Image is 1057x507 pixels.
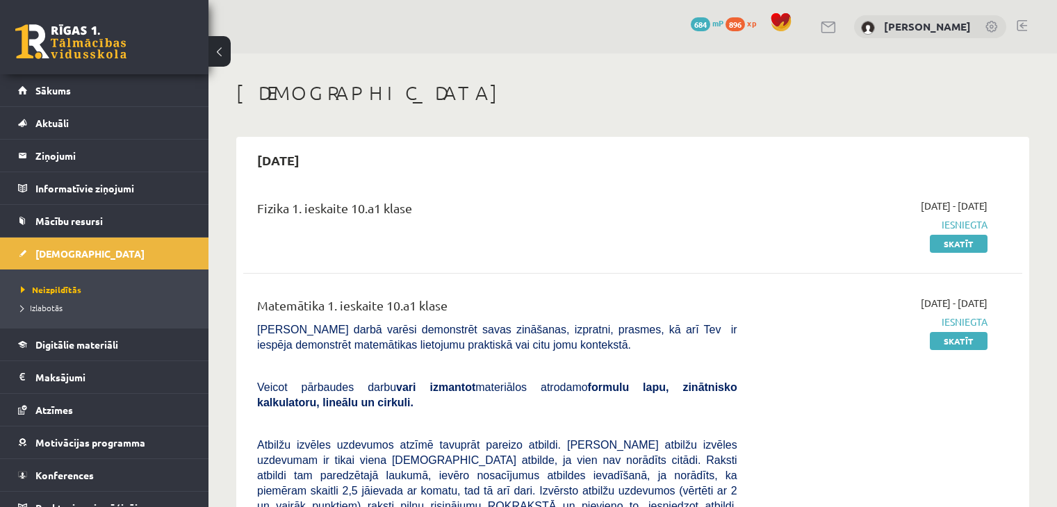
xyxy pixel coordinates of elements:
a: Digitālie materiāli [18,329,191,360]
h2: [DATE] [243,144,313,176]
legend: Maksājumi [35,361,191,393]
a: 896 xp [726,17,763,28]
span: Atzīmes [35,404,73,416]
a: [DEMOGRAPHIC_DATA] [18,238,191,269]
a: Sākums [18,74,191,106]
span: Digitālie materiāli [35,338,118,351]
a: Izlabotās [21,301,195,314]
span: 684 [691,17,710,31]
a: Ziņojumi [18,140,191,172]
a: Mācību resursi [18,205,191,237]
span: Neizpildītās [21,284,81,295]
span: Aktuāli [35,117,69,129]
div: Matemātika 1. ieskaite 10.a1 klase [257,296,737,322]
span: Motivācijas programma [35,436,145,449]
span: [PERSON_NAME] darbā varēsi demonstrēt savas zināšanas, izpratni, prasmes, kā arī Tev ir iespēja d... [257,324,737,351]
span: 896 [726,17,745,31]
span: Iesniegta [758,217,988,232]
span: [DEMOGRAPHIC_DATA] [35,247,145,260]
b: formulu lapu, zinātnisko kalkulatoru, lineālu un cirkuli. [257,381,737,408]
a: Konferences [18,459,191,491]
img: Angelisa Kuzņecova [861,21,875,35]
span: [DATE] - [DATE] [921,296,988,310]
a: Aktuāli [18,107,191,139]
legend: Ziņojumi [35,140,191,172]
span: Konferences [35,469,94,481]
span: Iesniegta [758,315,988,329]
a: Atzīmes [18,394,191,426]
div: Fizika 1. ieskaite 10.a1 klase [257,199,737,224]
span: Izlabotās [21,302,63,313]
a: Neizpildītās [21,283,195,296]
a: [PERSON_NAME] [884,19,971,33]
span: Mācību resursi [35,215,103,227]
a: Rīgas 1. Tālmācības vidusskola [15,24,126,59]
a: Maksājumi [18,361,191,393]
span: Sākums [35,84,71,97]
span: Veicot pārbaudes darbu materiālos atrodamo [257,381,737,408]
a: Skatīt [930,235,988,253]
a: Skatīt [930,332,988,350]
a: Informatīvie ziņojumi [18,172,191,204]
legend: Informatīvie ziņojumi [35,172,191,204]
span: mP [712,17,723,28]
a: 684 mP [691,17,723,28]
span: xp [747,17,756,28]
span: [DATE] - [DATE] [921,199,988,213]
h1: [DEMOGRAPHIC_DATA] [236,81,1029,105]
a: Motivācijas programma [18,426,191,458]
b: vari izmantot [396,381,475,393]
